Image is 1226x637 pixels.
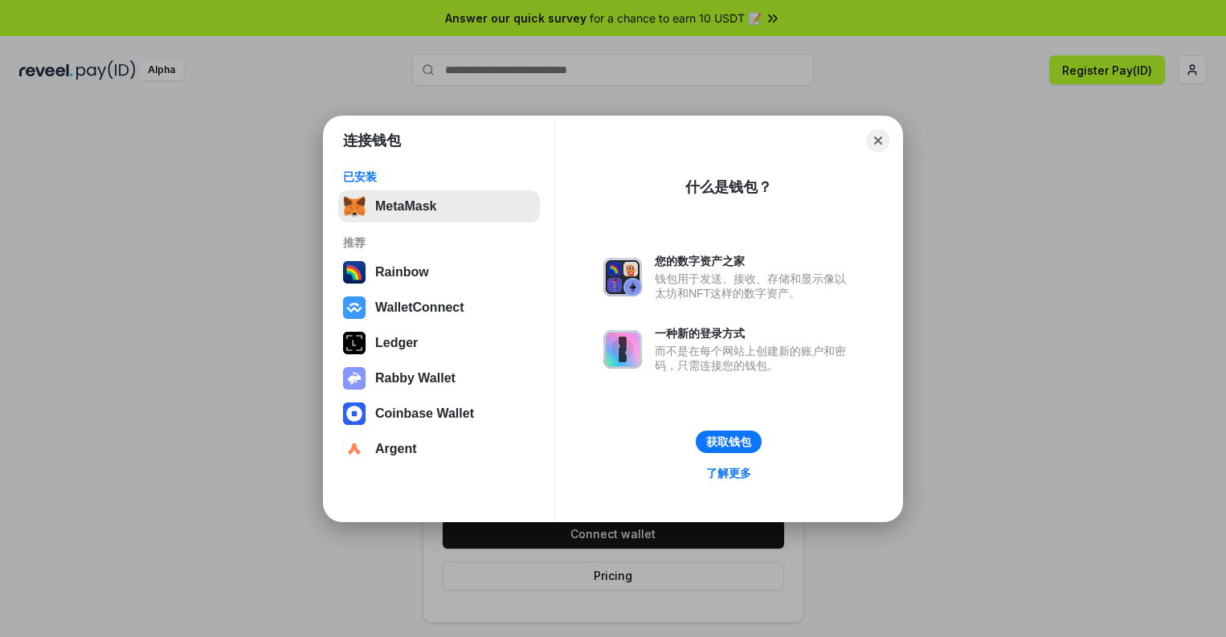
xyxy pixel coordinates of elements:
div: 获取钱包 [706,435,751,449]
div: 了解更多 [706,466,751,480]
div: Rabby Wallet [375,371,456,386]
img: svg+xml,%3Csvg%20xmlns%3D%22http%3A%2F%2Fwww.w3.org%2F2000%2Fsvg%22%20width%3D%2228%22%20height%3... [343,332,366,354]
div: Argent [375,442,417,456]
img: svg+xml,%3Csvg%20xmlns%3D%22http%3A%2F%2Fwww.w3.org%2F2000%2Fsvg%22%20fill%3D%22none%22%20viewBox... [603,330,642,369]
button: Ledger [338,327,540,359]
button: Argent [338,433,540,465]
img: svg+xml,%3Csvg%20xmlns%3D%22http%3A%2F%2Fwww.w3.org%2F2000%2Fsvg%22%20fill%3D%22none%22%20viewBox... [343,367,366,390]
div: 什么是钱包？ [685,178,772,197]
button: WalletConnect [338,292,540,324]
img: svg+xml,%3Csvg%20width%3D%22120%22%20height%3D%22120%22%20viewBox%3D%220%200%20120%20120%22%20fil... [343,261,366,284]
img: svg+xml,%3Csvg%20width%3D%2228%22%20height%3D%2228%22%20viewBox%3D%220%200%2028%2028%22%20fill%3D... [343,402,366,425]
div: 钱包用于发送、接收、存储和显示像以太坊和NFT这样的数字资产。 [655,272,854,300]
button: Rainbow [338,256,540,288]
button: Rabby Wallet [338,362,540,394]
button: Close [867,129,889,152]
img: svg+xml,%3Csvg%20width%3D%2228%22%20height%3D%2228%22%20viewBox%3D%220%200%2028%2028%22%20fill%3D... [343,296,366,319]
h1: 连接钱包 [343,131,401,150]
button: 获取钱包 [696,431,762,453]
div: Rainbow [375,265,429,280]
div: 您的数字资产之家 [655,254,854,268]
div: WalletConnect [375,300,464,315]
div: 一种新的登录方式 [655,326,854,341]
a: 了解更多 [697,463,761,484]
button: Coinbase Wallet [338,398,540,430]
div: Coinbase Wallet [375,406,474,421]
img: svg+xml,%3Csvg%20xmlns%3D%22http%3A%2F%2Fwww.w3.org%2F2000%2Fsvg%22%20fill%3D%22none%22%20viewBox... [603,258,642,296]
div: 而不是在每个网站上创建新的账户和密码，只需连接您的钱包。 [655,344,854,373]
img: svg+xml,%3Csvg%20fill%3D%22none%22%20height%3D%2233%22%20viewBox%3D%220%200%2035%2033%22%20width%... [343,195,366,218]
div: 已安装 [343,169,535,184]
div: 推荐 [343,235,535,250]
img: svg+xml,%3Csvg%20width%3D%2228%22%20height%3D%2228%22%20viewBox%3D%220%200%2028%2028%22%20fill%3D... [343,438,366,460]
div: Ledger [375,336,418,350]
button: MetaMask [338,190,540,223]
div: MetaMask [375,199,436,214]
